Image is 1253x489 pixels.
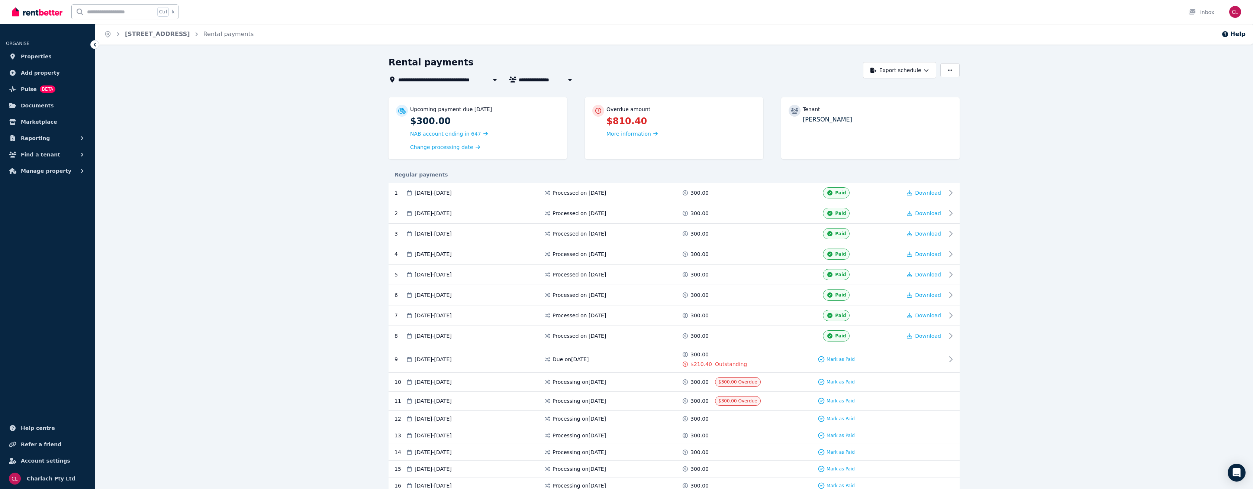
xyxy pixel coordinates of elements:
[415,448,452,456] span: [DATE] - [DATE]
[6,49,89,64] a: Properties
[553,230,606,237] span: Processed on [DATE]
[827,449,855,455] span: Mark as Paid
[915,231,941,237] span: Download
[690,312,709,319] span: 300.00
[915,190,941,196] span: Download
[690,351,709,358] span: 300.00
[415,397,452,405] span: [DATE] - [DATE]
[415,291,452,299] span: [DATE] - [DATE]
[690,189,709,197] span: 300.00
[553,397,606,405] span: Processing on [DATE]
[21,101,54,110] span: Documents
[553,312,606,319] span: Processed on [DATE]
[915,333,941,339] span: Download
[394,415,406,422] div: 12
[827,483,855,489] span: Mark as Paid
[415,356,452,363] span: [DATE] - [DATE]
[394,269,406,280] div: 5
[6,131,89,146] button: Reporting
[21,68,60,77] span: Add property
[553,432,606,439] span: Processing on [DATE]
[394,377,406,387] div: 10
[863,62,936,78] button: Export schedule
[915,292,941,298] span: Download
[915,272,941,278] span: Download
[21,150,60,159] span: Find a tenant
[6,163,89,178] button: Manage property
[6,41,29,46] span: ORGANISE
[21,117,57,126] span: Marketplace
[553,332,606,340] span: Processed on [DATE]
[415,189,452,197] span: [DATE] - [DATE]
[203,30,254,38] a: Rental payments
[835,333,846,339] span: Paid
[415,432,452,439] span: [DATE] - [DATE]
[827,379,855,385] span: Mark as Paid
[553,271,606,278] span: Processed on [DATE]
[907,189,941,197] button: Download
[21,85,37,94] span: Pulse
[690,250,709,258] span: 300.00
[21,424,55,433] span: Help centre
[1229,6,1241,18] img: Charlach Pty Ltd
[1188,9,1214,16] div: Inbox
[394,289,406,301] div: 6
[690,465,709,473] span: 300.00
[415,332,452,340] span: [DATE] - [DATE]
[835,251,846,257] span: Paid
[606,106,650,113] p: Overdue amount
[415,271,452,278] span: [DATE] - [DATE]
[715,360,747,368] span: Outstanding
[827,433,855,438] span: Mark as Paid
[827,398,855,404] span: Mark as Paid
[27,474,75,483] span: Charlach Pty Ltd
[835,292,846,298] span: Paid
[415,312,452,319] span: [DATE] - [DATE]
[410,115,560,127] p: $300.00
[394,187,406,198] div: 1
[803,106,820,113] p: Tenant
[415,230,452,237] span: [DATE] - [DATE]
[410,143,473,151] span: Change processing date
[394,330,406,341] div: 8
[553,250,606,258] span: Processed on [DATE]
[6,65,89,80] a: Add property
[718,379,757,385] span: $300.00 Overdue
[394,351,406,368] div: 9
[803,115,952,124] p: [PERSON_NAME]
[907,250,941,258] button: Download
[6,453,89,468] a: Account settings
[394,208,406,219] div: 2
[835,190,846,196] span: Paid
[690,271,709,278] span: 300.00
[9,473,21,485] img: Charlach Pty Ltd
[835,272,846,278] span: Paid
[6,437,89,452] a: Refer a friend
[690,360,712,368] span: $210.40
[415,378,452,386] span: [DATE] - [DATE]
[21,52,52,61] span: Properties
[21,166,71,175] span: Manage property
[718,398,757,404] span: $300.00 Overdue
[415,465,452,473] span: [DATE] - [DATE]
[827,356,855,362] span: Mark as Paid
[690,291,709,299] span: 300.00
[394,432,406,439] div: 13
[690,397,709,405] span: 300.00
[553,356,589,363] span: Due on [DATE]
[415,250,452,258] span: [DATE] - [DATE]
[1228,464,1246,482] div: Open Intercom Messenger
[835,210,846,216] span: Paid
[415,210,452,217] span: [DATE] - [DATE]
[835,312,846,318] span: Paid
[835,231,846,237] span: Paid
[690,332,709,340] span: 300.00
[690,210,709,217] span: 300.00
[553,465,606,473] span: Processing on [DATE]
[125,30,190,38] a: [STREET_ADDRESS]
[6,147,89,162] button: Find a tenant
[690,432,709,439] span: 300.00
[394,396,406,406] div: 11
[95,24,262,45] nav: Breadcrumb
[394,448,406,456] div: 14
